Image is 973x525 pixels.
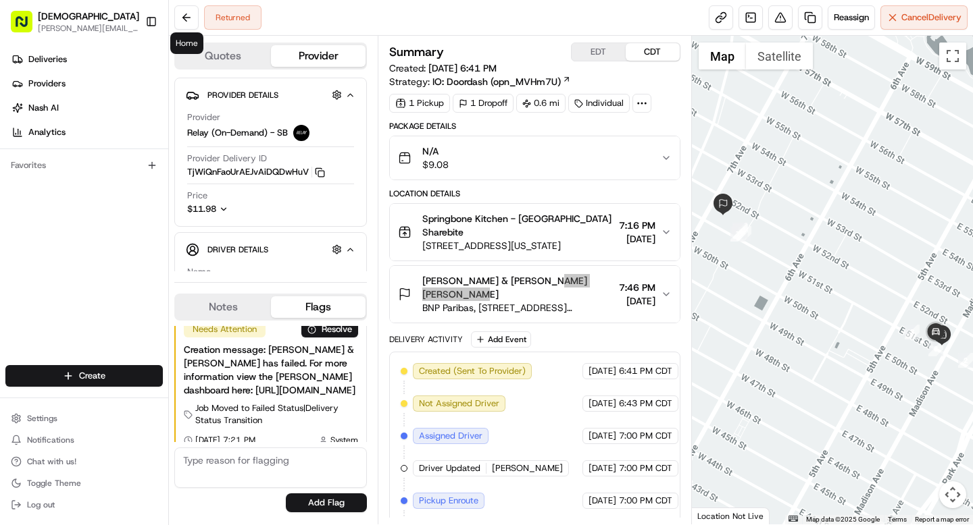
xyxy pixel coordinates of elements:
div: 📗 [14,267,24,277]
span: [DATE] [589,397,616,410]
button: Flags [271,296,366,318]
span: Name [187,266,211,278]
div: Start new chat [46,129,222,142]
div: Favorites [5,155,163,176]
button: Add Event [471,331,531,348]
span: Chat with us! [27,456,76,467]
span: Provider Delivery ID [187,153,267,165]
div: Location Not Live [692,507,770,524]
button: $11.98 [187,203,306,215]
div: Needs Attention [184,321,266,337]
span: [DATE] [589,462,616,474]
span: Pylon [134,298,164,308]
span: [PERSON_NAME] de [PERSON_NAME] (they/them) [42,209,184,220]
button: Resolve [301,321,358,337]
button: Quotes [176,45,271,67]
button: Start new chat [230,133,246,149]
span: 7:00 PM CDT [619,462,672,474]
button: EDT [572,43,626,61]
button: Chat with us! [5,452,163,471]
button: TjWiQnFaoUrAEJvAiDQDwHuV [187,166,325,178]
span: Created: [389,61,497,75]
span: Create [79,370,105,382]
h3: Summary [389,46,444,58]
span: $9.08 [422,158,449,171]
div: 8 [928,341,943,356]
a: 📗Knowledge Base [8,260,109,284]
span: [DATE] [589,495,616,507]
button: Notes [176,296,271,318]
a: 💻API Documentation [109,260,222,284]
a: Nash AI [5,97,168,119]
span: API Documentation [128,265,217,279]
span: Map data ©2025 Google [806,516,880,523]
a: Open this area in Google Maps (opens a new window) [695,507,740,524]
div: Individual [568,94,630,113]
span: Not Assigned Driver [419,397,499,410]
button: CancelDelivery [880,5,968,30]
span: Provider Details [207,90,278,101]
button: Provider [271,45,366,67]
div: Delivery Activity [389,334,463,345]
button: N/A$9.08 [390,136,679,179]
img: Nash [14,13,41,40]
button: Reassign [828,5,875,30]
span: Price [187,190,207,202]
span: Driver Details [207,244,268,255]
div: Past conversations [14,175,91,186]
span: 7:00 PM CDT [619,495,672,507]
div: 7 [730,227,745,242]
button: Provider Details [186,84,355,106]
div: 3 [905,325,920,339]
p: Welcome 👋 [14,54,246,76]
span: [PERSON_NAME] [492,462,563,474]
div: 5 [732,223,747,238]
div: 4 [737,226,751,241]
div: Home [170,32,203,54]
span: Knowledge Base [27,265,103,279]
button: [PERSON_NAME] & [PERSON_NAME] [PERSON_NAME]BNP Paribas, [STREET_ADDRESS][US_STATE]7:46 PM[DATE] [390,266,679,323]
span: Pickup Enroute [419,495,478,507]
img: 1736555255976-a54dd68f-1ca7-489b-9aae-adbdc363a1c4 [14,129,38,153]
div: 0.6 mi [516,94,566,113]
div: 1 Pickup [389,94,450,113]
button: Toggle Theme [5,474,163,493]
span: Job Moved to Failed Status | Delivery Status Transition [195,402,358,426]
img: Mat Toderenczuk de la Barba (they/them) [14,196,35,218]
button: Log out [5,495,163,514]
span: [DATE] [589,365,616,377]
span: Created (Sent To Provider) [419,365,526,377]
button: [DEMOGRAPHIC_DATA][PERSON_NAME][EMAIL_ADDRESS][DOMAIN_NAME] [5,5,140,38]
button: Show satellite imagery [746,43,813,70]
div: Creation message: [PERSON_NAME] & [PERSON_NAME] has failed. For more information view the [PERSON... [184,343,358,397]
span: Relay (On-Demand) - SB [187,127,288,139]
span: Assigned Driver [419,430,482,442]
button: Create [5,365,163,387]
div: 💻 [114,267,125,277]
span: Driver Updated [419,462,480,474]
button: CDT [626,43,680,61]
span: Log out [27,499,55,510]
div: We're available if you need us! [46,142,171,153]
button: Notifications [5,431,163,449]
span: 6:41 PM CDT [619,365,672,377]
span: Toggle Theme [27,478,81,489]
a: Terms [888,516,907,523]
button: [DEMOGRAPHIC_DATA] [38,9,139,23]
span: System [330,435,358,445]
span: • [186,209,191,220]
span: 7:00 PM CDT [619,430,672,442]
span: N/A [422,144,449,158]
span: $11.98 [187,203,216,215]
button: [PERSON_NAME][EMAIL_ADDRESS][DOMAIN_NAME] [38,23,139,34]
div: Strategy: [389,75,571,88]
input: Clear [35,87,223,101]
a: Report a map error [915,516,969,523]
span: [DATE] 7:21 PM [195,435,255,445]
span: Deliveries [28,53,67,65]
a: Powered byPylon [95,298,164,308]
a: Analytics [5,121,168,143]
button: Add Flag [286,493,367,512]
